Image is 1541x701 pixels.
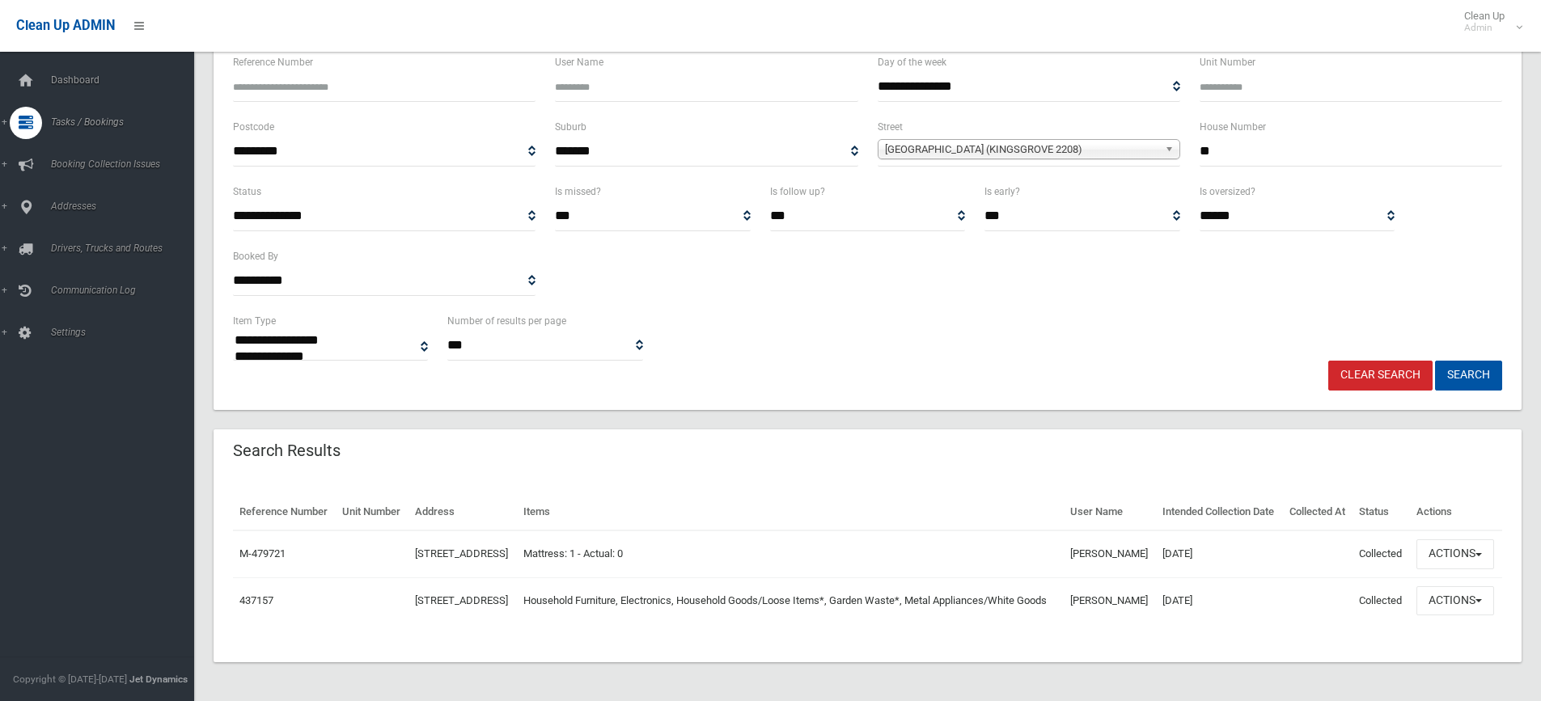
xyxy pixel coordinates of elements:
th: Collected At [1283,494,1353,530]
span: Booking Collection Issues [46,158,206,170]
th: Reference Number [233,494,336,530]
th: Actions [1410,494,1502,530]
label: Unit Number [1200,53,1255,71]
a: 437157 [239,594,273,606]
th: Intended Collection Date [1156,494,1283,530]
label: Is early? [984,183,1020,201]
label: Postcode [233,118,274,136]
span: Drivers, Trucks and Routes [46,243,206,254]
span: Settings [46,327,206,338]
span: Communication Log [46,285,206,296]
a: Clear Search [1328,361,1433,391]
th: User Name [1064,494,1156,530]
td: [PERSON_NAME] [1064,577,1156,623]
th: Unit Number [336,494,409,530]
th: Items [517,494,1064,530]
span: Tasks / Bookings [46,116,206,128]
td: [DATE] [1156,577,1283,623]
th: Address [409,494,517,530]
td: Mattress: 1 - Actual: 0 [517,530,1064,577]
label: Street [878,118,903,136]
span: Clean Up [1456,10,1521,34]
span: Dashboard [46,74,206,86]
span: Copyright © [DATE]-[DATE] [13,674,127,685]
label: Day of the week [878,53,946,71]
a: [STREET_ADDRESS] [415,594,508,606]
label: Is follow up? [770,183,825,201]
span: Clean Up ADMIN [16,18,115,33]
label: Suburb [555,118,586,136]
button: Actions [1416,539,1494,569]
td: [DATE] [1156,530,1283,577]
label: Status [233,183,261,201]
td: Collected [1353,530,1409,577]
strong: Jet Dynamics [129,674,188,685]
a: M-479721 [239,547,286,560]
label: Reference Number [233,53,313,71]
span: [GEOGRAPHIC_DATA] (KINGSGROVE 2208) [885,140,1158,159]
label: Is missed? [555,183,601,201]
button: Search [1435,361,1502,391]
td: Collected [1353,577,1409,623]
th: Status [1353,494,1409,530]
td: [PERSON_NAME] [1064,530,1156,577]
a: [STREET_ADDRESS] [415,547,508,560]
small: Admin [1464,22,1505,34]
label: Item Type [233,312,276,330]
header: Search Results [214,435,360,467]
label: Booked By [233,247,278,265]
span: Addresses [46,201,206,212]
label: House Number [1200,118,1266,136]
label: User Name [555,53,603,71]
label: Is oversized? [1200,183,1255,201]
td: Household Furniture, Electronics, Household Goods/Loose Items*, Garden Waste*, Metal Appliances/W... [517,577,1064,623]
label: Number of results per page [447,312,566,330]
button: Actions [1416,586,1494,616]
